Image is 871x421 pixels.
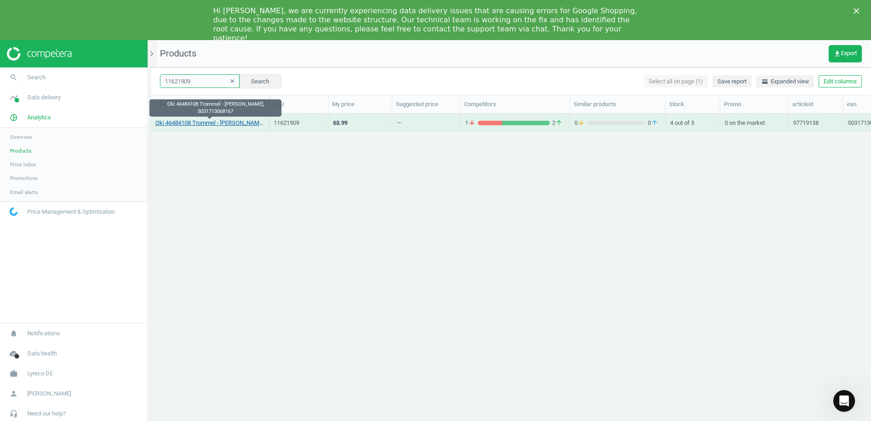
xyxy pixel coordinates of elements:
[10,207,18,216] img: wGWNvw8QSZomAAAAABJRU5ErkJggg==
[27,113,51,122] span: Analytics
[724,100,784,108] div: Promo
[854,8,863,14] div: Close
[10,189,38,196] span: Email alerts
[7,47,72,61] img: ajHJNr6hYgQAAAAASUVORK5CYII=
[27,410,66,418] span: Need our help?
[761,77,809,86] span: Expanded view
[397,119,401,130] div: —
[5,109,22,126] i: pie_chart_outlined
[10,147,31,154] span: Products
[27,93,61,102] span: Data delivery
[644,75,708,88] button: Select all on page (1)
[5,325,22,342] i: notifications
[651,119,658,127] i: arrow_upward
[160,48,196,59] span: Products
[274,119,323,127] div: 11621909
[27,390,71,398] span: [PERSON_NAME]
[578,119,585,127] i: arrow_downward
[468,119,476,127] i: arrow_downward
[229,78,236,84] i: clear
[829,45,862,62] button: get_appExport
[649,77,703,86] span: Select all on page (1)
[669,100,716,108] div: Stock
[239,74,282,88] button: Search
[160,74,240,88] input: SKU/Title search
[5,385,22,402] i: person
[465,119,478,127] span: 1
[712,75,752,88] button: Save report
[27,329,60,338] span: Notifications
[725,114,784,130] div: 0 on the market
[756,75,814,88] button: horizontal_splitExpanded view
[793,119,819,130] div: 97719138
[332,100,388,108] div: My price
[646,119,661,127] span: 0
[27,349,57,358] span: Data health
[10,133,32,141] span: Overview
[10,175,38,182] span: Promotions
[819,75,862,88] button: Edit columns
[834,50,857,57] span: Export
[5,345,22,362] i: cloud_done
[792,100,839,108] div: articleid
[5,365,22,382] i: work
[5,69,22,86] i: search
[10,161,36,168] span: Price index
[574,119,587,127] span: 0
[574,100,661,108] div: Similar products
[225,75,239,88] button: clear
[333,119,348,127] div: 63.99
[273,100,324,108] div: SKU
[27,208,115,216] span: Price Management & Optimization
[833,390,855,412] iframe: Intercom live chat
[464,100,566,108] div: Competitors
[149,99,282,117] div: Oki 46484108 Trommel - [PERSON_NAME], 5031713068167
[27,370,53,378] span: Lyreco DE
[396,100,456,108] div: Suggested price
[550,119,565,127] span: 2
[146,48,157,59] i: chevron_right
[5,89,22,106] i: timeline
[670,114,715,130] div: 4 out of 5
[834,50,841,57] i: get_app
[761,78,769,85] i: horizontal_split
[27,73,46,82] span: Search
[213,6,643,43] div: Hi [PERSON_NAME], we are currently experiencing data delivery issues that are causing errors for ...
[717,77,747,86] span: Save report
[155,119,264,127] a: Oki 46484108 Trommel - [PERSON_NAME], 5031713068167
[555,119,563,127] i: arrow_upward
